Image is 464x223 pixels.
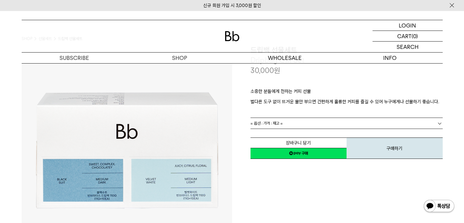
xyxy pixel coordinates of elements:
[397,31,412,41] p: CART
[397,42,419,52] p: SEARCH
[337,53,443,63] p: INFO
[372,31,443,42] a: CART (0)
[399,20,416,31] p: LOGIN
[232,53,337,63] p: WHOLESALE
[127,53,232,63] a: SHOP
[412,31,418,41] p: (0)
[203,3,261,8] a: 신규 회원 가입 시 3,000원 할인
[250,148,347,159] a: 새창
[347,137,443,159] button: 구매하기
[250,98,443,105] p: 별다른 도구 없이 뜨거운 물만 부으면 간편하게 훌륭한 커피를 즐길 수 있어 누구에게나 선물하기 좋습니다.
[423,199,455,214] img: 카카오톡 채널 1:1 채팅 버튼
[372,20,443,31] a: LOGIN
[225,31,239,41] img: 로고
[250,88,443,98] p: 소중한 분들에게 전하는 커피 선물
[250,65,280,76] p: 30,000
[22,53,127,63] a: SUBSCRIBE
[250,137,347,148] button: 장바구니 담기
[250,118,283,129] span: = 옵션 : 가격 : 재고 =
[274,66,280,75] span: 원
